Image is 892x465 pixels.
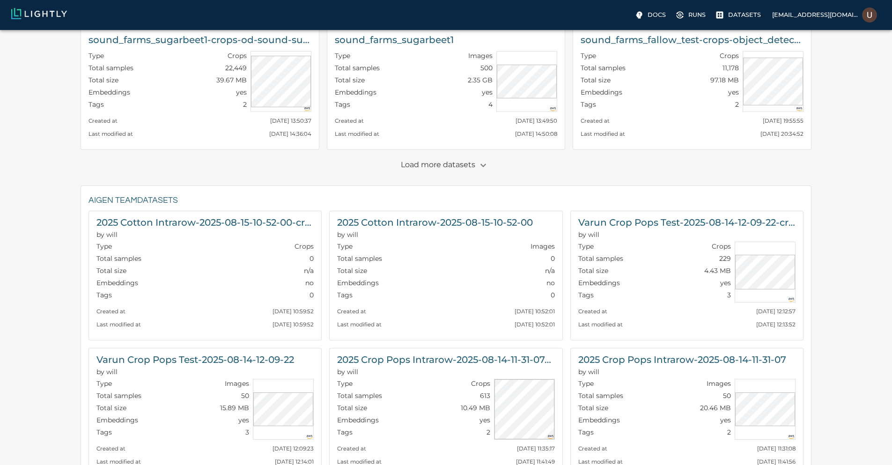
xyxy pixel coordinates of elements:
p: Total size [337,403,367,413]
p: Embeddings [335,88,376,97]
small: Created at [337,445,366,452]
small: Last modified at [96,458,141,465]
a: Varun Crop Pops Test-2025-08-14-12-09-22-crops-[PERSON_NAME]will (Aigen)TypeCropsTotal samples229... [570,211,804,340]
p: n/a [545,266,555,275]
p: 4.43 MB [704,266,731,275]
p: yes [238,415,249,425]
p: Tags [581,100,596,109]
small: [DATE] 11:31:08 [757,445,796,452]
span: will (Aigen) [96,368,118,376]
p: Type [96,379,112,388]
p: yes [720,278,731,288]
a: sound_farms_sugarbeet1TypeImagesTotal samples500Total size2.35 GBEmbeddingsyesTags4Created at[DAT... [327,28,566,150]
p: Type [337,379,353,388]
span: will (Aigen) [337,230,358,239]
p: 2 [727,428,731,437]
p: Total samples [96,391,141,400]
p: Embeddings [88,88,130,97]
p: 10.49 MB [461,403,490,413]
small: [DATE] 10:52:01 [515,308,555,315]
p: Crops [471,379,490,388]
p: Load more datasets [401,157,491,173]
p: Total size [578,403,608,413]
p: Type [581,51,596,60]
p: Tags [96,290,112,300]
img: Usman Khan [862,7,877,22]
p: Total samples [337,391,382,400]
p: Tags [335,100,350,109]
p: Images [531,242,555,251]
p: 39.67 MB [216,75,247,85]
h6: Varun Crop Pops Test-2025-08-14-12-09-22 [96,352,294,367]
small: Last modified at [335,131,379,137]
p: yes [479,415,490,425]
p: Embeddings [96,415,138,425]
small: Last modified at [337,321,382,328]
small: [DATE] 11:41:56 [757,458,796,465]
p: 3 [727,290,731,300]
small: [DATE] 14:50:08 [515,131,557,137]
p: Type [88,51,104,60]
p: Total samples [337,254,382,263]
p: Docs [648,10,666,19]
p: 11,178 [722,63,739,73]
p: 15.89 MB [220,403,249,413]
small: [DATE] 14:36:04 [269,131,311,137]
label: [EMAIL_ADDRESS][DOMAIN_NAME]Usman Khan [768,5,881,25]
a: Docs [633,7,670,22]
p: Embeddings [337,278,379,288]
p: 50 [241,391,249,400]
p: [EMAIL_ADDRESS][DOMAIN_NAME] [772,10,858,19]
p: Runs [688,10,706,19]
p: Total size [581,75,611,85]
h6: sound_farms_fallow_test-crops-object_detection_sound_farms [581,32,804,47]
p: 0 [310,290,314,300]
p: Embeddings [96,278,138,288]
small: Created at [578,308,607,315]
p: Images [225,379,249,388]
p: Total size [337,266,367,275]
a: sound_farms_sugarbeet1-crops-od-sound-sugarbeetTypeCropsTotal samples22,449Total size39.67 MBEmbe... [81,28,319,150]
p: Total size [96,403,126,413]
p: Total samples [96,254,141,263]
h6: Aigen team Datasets [88,193,804,208]
span: will (Aigen) [337,368,358,376]
p: Embeddings [578,415,620,425]
p: Total size [96,266,126,275]
p: 613 [480,391,490,400]
p: Total size [578,266,608,275]
h6: 2025 Cotton Intrarow-2025-08-15-10-52-00-crops-beethoven [96,215,314,230]
small: [DATE] 19:55:55 [763,118,804,124]
a: sound_farms_fallow_test-crops-object_detection_sound_farmsTypeCropsTotal samples11,178Total size9... [573,28,811,150]
p: Embeddings [337,415,379,425]
p: 2 [735,100,739,109]
p: Crops [712,242,731,251]
span: will (Aigen) [96,230,118,239]
p: 22,449 [225,63,247,73]
p: Crops [228,51,247,60]
a: 2025 Cotton Intrarow-2025-08-15-10-52-00will (Aigen)TypeImagesTotal samples0Total sizen/aEmbeddin... [329,211,562,340]
p: 2.35 GB [468,75,493,85]
p: Crops [720,51,739,60]
p: Tags [578,428,594,437]
p: 20.46 MB [700,403,731,413]
small: Created at [337,308,366,315]
small: Last modified at [96,321,141,328]
small: Last modified at [581,131,625,137]
p: no [305,278,314,288]
p: Type [96,242,112,251]
p: 2 [487,428,490,437]
small: [DATE] 10:52:01 [515,321,555,328]
small: [DATE] 12:09:23 [273,445,314,452]
p: Total size [335,75,365,85]
p: 0 [310,254,314,263]
p: yes [236,88,247,97]
small: Last modified at [88,131,133,137]
p: Tags [96,428,112,437]
p: Total samples [581,63,626,73]
small: [DATE] 12:13:52 [756,321,796,328]
label: Datasets [713,7,765,22]
small: [DATE] 12:12:57 [756,308,796,315]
